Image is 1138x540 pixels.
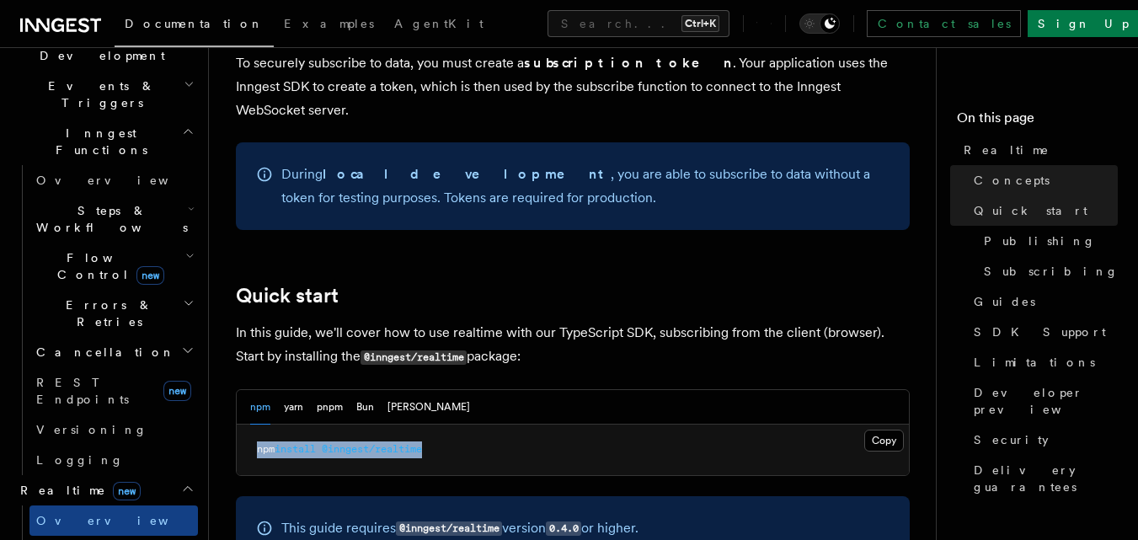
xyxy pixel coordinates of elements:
[977,256,1118,286] a: Subscribing
[29,414,198,445] a: Versioning
[967,317,1118,347] a: SDK Support
[974,202,1087,219] span: Quick start
[236,284,339,307] a: Quick start
[274,5,384,45] a: Examples
[984,263,1119,280] span: Subscribing
[36,514,210,527] span: Overview
[275,443,316,455] span: install
[125,17,264,30] span: Documentation
[29,202,188,236] span: Steps & Workflows
[967,425,1118,455] a: Security
[317,390,343,425] button: pnpm
[284,17,374,30] span: Examples
[387,390,470,425] button: [PERSON_NAME]
[284,390,303,425] button: yarn
[13,24,198,71] button: Local Development
[13,482,141,499] span: Realtime
[396,521,502,536] code: @inngest/realtime
[113,482,141,500] span: new
[29,165,198,195] a: Overview
[799,13,840,34] button: Toggle dark mode
[322,443,422,455] span: @inngest/realtime
[13,78,184,111] span: Events & Triggers
[974,172,1050,189] span: Concepts
[394,17,484,30] span: AgentKit
[163,381,191,401] span: new
[236,321,910,369] p: In this guide, we'll cover how to use realtime with our TypeScript SDK, subscribing from the clie...
[29,505,198,536] a: Overview
[967,455,1118,502] a: Delivery guarantees
[29,445,198,475] a: Logging
[257,443,275,455] span: npm
[29,367,198,414] a: REST Endpointsnew
[967,165,1118,195] a: Concepts
[29,249,185,283] span: Flow Control
[967,286,1118,317] a: Guides
[524,55,733,71] strong: subscription token
[36,423,147,436] span: Versioning
[957,108,1118,135] h4: On this page
[967,347,1118,377] a: Limitations
[36,376,129,406] span: REST Endpoints
[323,166,611,182] strong: local development
[967,377,1118,425] a: Developer preview
[29,243,198,290] button: Flow Controlnew
[984,233,1096,249] span: Publishing
[548,10,729,37] button: Search...Ctrl+K
[115,5,274,47] a: Documentation
[13,118,198,165] button: Inngest Functions
[361,350,467,365] code: @inngest/realtime
[356,390,374,425] button: Bun
[36,453,124,467] span: Logging
[957,135,1118,165] a: Realtime
[13,71,198,118] button: Events & Triggers
[974,323,1106,340] span: SDK Support
[13,30,184,64] span: Local Development
[29,344,175,361] span: Cancellation
[29,195,198,243] button: Steps & Workflows
[867,10,1021,37] a: Contact sales
[13,165,198,475] div: Inngest Functions
[864,430,904,452] button: Copy
[977,226,1118,256] a: Publishing
[974,293,1035,310] span: Guides
[964,142,1050,158] span: Realtime
[250,390,270,425] button: npm
[974,354,1095,371] span: Limitations
[546,521,581,536] code: 0.4.0
[13,125,182,158] span: Inngest Functions
[974,384,1118,418] span: Developer preview
[29,337,198,367] button: Cancellation
[681,15,719,32] kbd: Ctrl+K
[236,51,910,122] p: To securely subscribe to data, you must create a . Your application uses the Inngest SDK to creat...
[29,297,183,330] span: Errors & Retries
[29,290,198,337] button: Errors & Retries
[281,163,890,210] p: During , you are able to subscribe to data without a token for testing purposes. Tokens are requi...
[13,475,198,505] button: Realtimenew
[136,266,164,285] span: new
[36,174,210,187] span: Overview
[974,462,1118,495] span: Delivery guarantees
[974,431,1049,448] span: Security
[384,5,494,45] a: AgentKit
[967,195,1118,226] a: Quick start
